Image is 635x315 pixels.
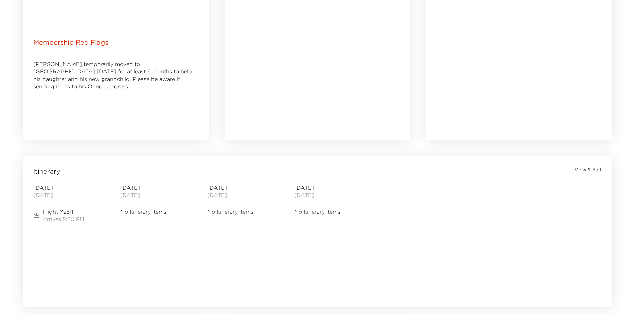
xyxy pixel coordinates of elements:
[207,191,275,199] span: [DATE]
[33,60,198,90] p: [PERSON_NAME] temporarily moved to [GEOGRAPHIC_DATA] [DATE] for at least 6 months to help his dau...
[33,191,101,199] span: [DATE]
[575,167,602,173] button: View & Edit
[33,184,101,191] span: [DATE]
[294,191,362,199] span: [DATE]
[43,208,84,215] span: Flight Xe611
[120,191,188,199] span: [DATE]
[120,184,188,191] span: [DATE]
[207,208,275,215] span: No Itinerary Items
[33,38,108,47] p: Membership Red Flags
[207,184,275,191] span: [DATE]
[294,184,362,191] span: [DATE]
[294,208,362,215] span: No Itinerary Items
[33,167,60,176] span: Itinerary
[120,208,188,215] span: No Itinerary Items
[43,215,84,223] span: Arrives 5:30 PM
